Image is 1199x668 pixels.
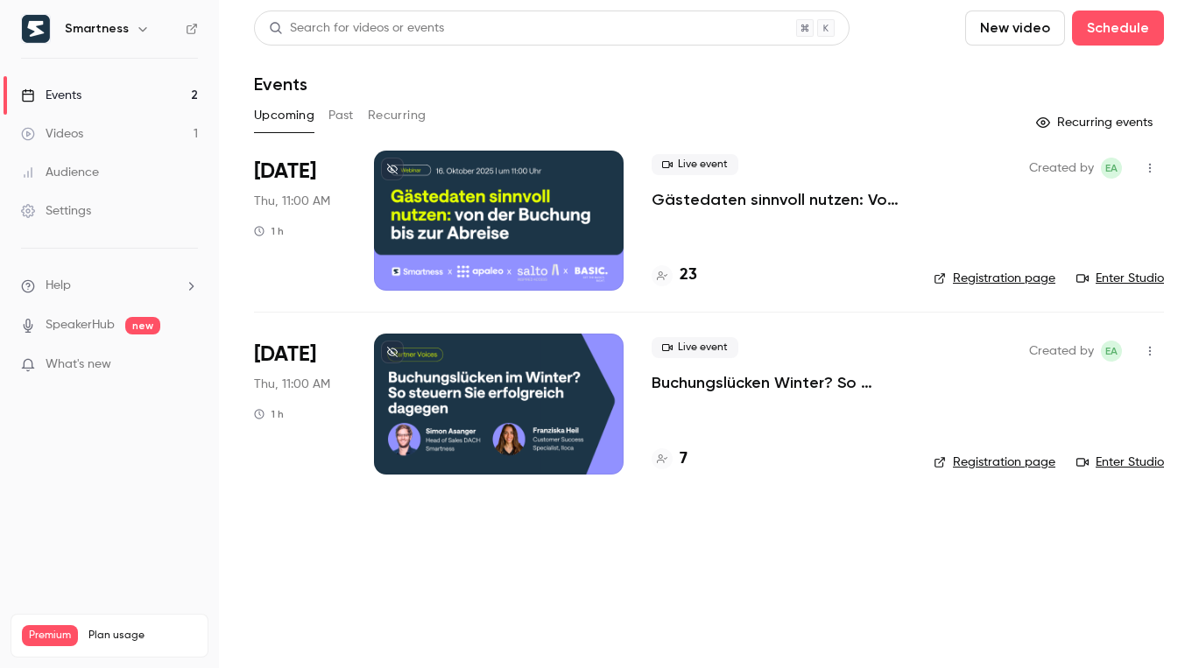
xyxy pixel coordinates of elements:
a: Buchungslücken Winter? So steuern Sie erfolgreich dagegen [652,372,906,393]
span: Live event [652,337,738,358]
span: Eleonora Aste [1101,341,1122,362]
button: Recurring events [1028,109,1164,137]
h4: 23 [680,264,697,287]
span: Created by [1029,158,1094,179]
div: Oct 30 Thu, 11:00 AM (Europe/Rome) [254,334,346,474]
h4: 7 [680,447,688,471]
span: Created by [1029,341,1094,362]
h1: Events [254,74,307,95]
span: [DATE] [254,341,316,369]
span: [DATE] [254,158,316,186]
button: Past [328,102,354,130]
span: Thu, 11:00 AM [254,193,330,210]
li: help-dropdown-opener [21,277,198,295]
a: Registration page [934,454,1055,471]
div: Videos [21,125,83,143]
span: Plan usage [88,629,197,643]
div: Audience [21,164,99,181]
div: Events [21,87,81,104]
button: Upcoming [254,102,314,130]
a: 7 [652,447,688,471]
button: Recurring [368,102,427,130]
a: Enter Studio [1076,454,1164,471]
a: Enter Studio [1076,270,1164,287]
span: Live event [652,154,738,175]
div: Oct 16 Thu, 11:00 AM (Europe/Rome) [254,151,346,291]
button: New video [965,11,1065,46]
span: EA [1105,341,1118,362]
h6: Smartness [65,20,129,38]
span: new [125,317,160,334]
a: Registration page [934,270,1055,287]
button: Schedule [1072,11,1164,46]
span: Premium [22,625,78,646]
div: Settings [21,202,91,220]
a: SpeakerHub [46,316,115,334]
img: Smartness [22,15,50,43]
div: Search for videos or events [269,19,444,38]
a: Gästedaten sinnvoll nutzen: Von der Buchung bis zur Abreise [652,189,906,210]
a: 23 [652,264,697,287]
span: EA [1105,158,1118,179]
span: Help [46,277,71,295]
span: Eleonora Aste [1101,158,1122,179]
span: Thu, 11:00 AM [254,376,330,393]
div: 1 h [254,407,284,421]
div: 1 h [254,224,284,238]
span: What's new [46,355,111,374]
